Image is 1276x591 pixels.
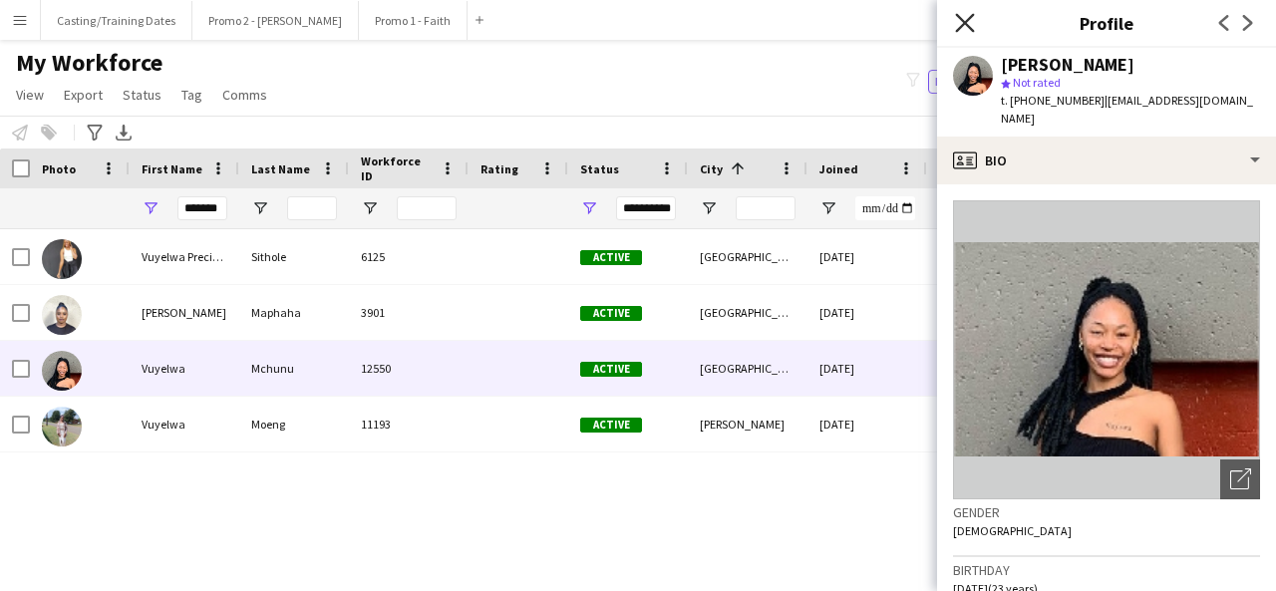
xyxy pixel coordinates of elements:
input: Joined Filter Input [855,196,915,220]
span: Active [580,362,642,377]
div: 6125 [349,229,469,284]
span: Active [580,418,642,433]
a: Status [115,82,169,108]
span: Tag [181,86,202,104]
img: Vuyelwa Moeng [42,407,82,446]
div: Moeng [239,397,349,451]
button: Open Filter Menu [580,199,598,217]
span: Active [580,250,642,265]
div: Vuyelwa Precious [130,229,239,284]
span: Not rated [1013,75,1061,90]
div: [DATE] [807,341,927,396]
app-action-btn: Export XLSX [112,121,136,145]
div: Open photos pop-in [1220,459,1260,499]
span: My Workforce [16,48,162,78]
div: 12550 [349,341,469,396]
span: Photo [42,161,76,176]
div: Bio [937,137,1276,184]
a: Export [56,82,111,108]
button: Open Filter Menu [819,199,837,217]
span: t. [PHONE_NUMBER] [1001,93,1105,108]
span: Last Name [251,161,310,176]
div: Maphaha [239,285,349,340]
h3: Profile [937,10,1276,36]
span: Status [123,86,161,104]
img: Vuyelwa Precious Sithole [42,239,82,279]
div: [DATE] [807,397,927,451]
span: Workforce ID [361,153,433,183]
h3: Gender [953,503,1260,521]
div: [PERSON_NAME] [1001,56,1134,74]
div: Mchunu [239,341,349,396]
button: Open Filter Menu [361,199,379,217]
input: Last Name Filter Input [287,196,337,220]
input: City Filter Input [736,196,796,220]
span: Export [64,86,103,104]
button: Promo 2 - [PERSON_NAME] [192,1,359,40]
div: [GEOGRAPHIC_DATA] [688,285,807,340]
img: Crew avatar or photo [953,200,1260,499]
img: Vuyelwa Mchunu [42,351,82,391]
span: Rating [480,161,518,176]
div: Sithole [239,229,349,284]
button: Everyone7,158 [928,70,1028,94]
div: Vuyelwa [130,397,239,451]
div: [GEOGRAPHIC_DATA] [688,229,807,284]
span: [DEMOGRAPHIC_DATA] [953,523,1072,538]
div: [GEOGRAPHIC_DATA] [688,341,807,396]
input: Workforce ID Filter Input [397,196,457,220]
app-action-btn: Advanced filters [83,121,107,145]
div: [DATE] [807,229,927,284]
div: 88 days [927,341,1047,396]
button: Open Filter Menu [700,199,718,217]
span: First Name [142,161,202,176]
span: Joined [819,161,858,176]
button: Open Filter Menu [251,199,269,217]
span: View [16,86,44,104]
div: 11193 [349,397,469,451]
button: Open Filter Menu [142,199,159,217]
span: | [EMAIL_ADDRESS][DOMAIN_NAME] [1001,93,1253,126]
h3: Birthday [953,561,1260,579]
input: First Name Filter Input [177,196,227,220]
button: Casting/Training Dates [41,1,192,40]
a: View [8,82,52,108]
span: Comms [222,86,267,104]
span: City [700,161,723,176]
div: [DATE] [807,285,927,340]
span: Status [580,161,619,176]
div: 3901 [349,285,469,340]
a: Tag [173,82,210,108]
div: [PERSON_NAME] [688,397,807,451]
button: Promo 1 - Faith [359,1,468,40]
div: Vuyelwa [130,341,239,396]
a: Comms [214,82,275,108]
span: Active [580,306,642,321]
div: [PERSON_NAME] [130,285,239,340]
img: Oluchi Vuyelwa Maphaha [42,295,82,335]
